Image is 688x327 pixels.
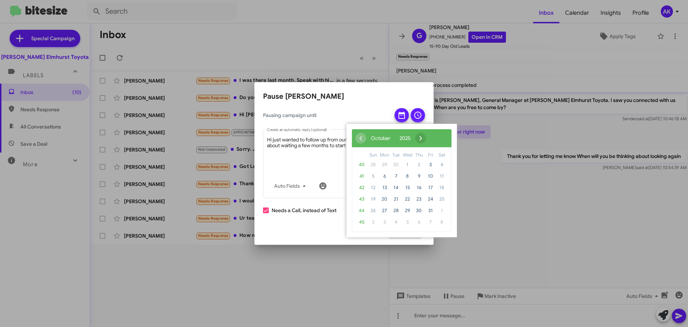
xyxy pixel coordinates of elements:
[395,133,415,144] button: 2025
[425,205,436,216] span: 31
[356,159,367,170] span: 40
[379,159,390,170] span: 29
[379,151,390,159] th: weekday
[379,170,390,182] span: 6
[425,216,436,228] span: 7
[415,133,426,144] button: ›
[356,205,367,216] span: 44
[413,151,425,159] th: weekday
[436,159,448,170] span: 4
[390,216,402,228] span: 4
[268,179,314,192] button: Auto Fields
[413,216,425,228] span: 6
[402,216,413,228] span: 5
[425,182,436,193] span: 17
[272,206,336,215] span: Needs a Call, instead of Text
[367,193,379,205] span: 19
[379,216,390,228] span: 3
[402,170,413,182] span: 8
[390,151,402,159] th: weekday
[402,193,413,205] span: 22
[356,216,367,228] span: 45
[379,205,390,216] span: 27
[367,216,379,228] span: 2
[263,112,388,119] span: Pausing campaign until
[355,133,366,144] span: ‹
[413,170,425,182] span: 9
[367,170,379,182] span: 5
[436,170,448,182] span: 11
[274,179,309,192] span: Auto Fields
[356,182,367,193] span: 42
[425,151,436,159] th: weekday
[402,159,413,170] span: 1
[355,133,426,140] bs-datepicker-navigation-view: ​ ​ ​
[413,182,425,193] span: 16
[436,182,448,193] span: 18
[402,205,413,216] span: 29
[366,133,395,144] button: October
[356,193,367,205] span: 43
[436,151,448,159] th: weekday
[390,193,402,205] span: 21
[436,193,448,205] span: 25
[263,91,425,102] h2: Pause [PERSON_NAME]
[436,205,448,216] span: 1
[402,182,413,193] span: 15
[425,170,436,182] span: 10
[436,216,448,228] span: 8
[390,205,402,216] span: 28
[367,205,379,216] span: 26
[402,151,413,159] th: weekday
[371,135,390,141] span: October
[390,182,402,193] span: 14
[413,205,425,216] span: 30
[347,124,457,237] bs-datepicker-container: calendar
[367,151,379,159] th: weekday
[413,159,425,170] span: 2
[390,170,402,182] span: 7
[379,182,390,193] span: 13
[367,159,379,170] span: 28
[367,182,379,193] span: 12
[413,193,425,205] span: 23
[356,170,367,182] span: 41
[379,193,390,205] span: 20
[390,159,402,170] span: 30
[425,159,436,170] span: 3
[400,135,411,141] span: 2025
[425,193,436,205] span: 24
